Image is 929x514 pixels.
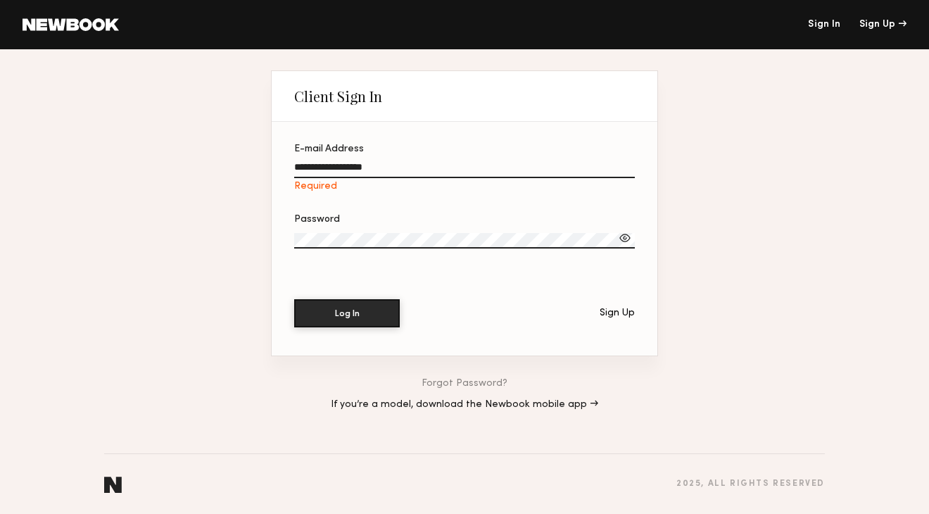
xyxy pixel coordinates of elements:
a: Sign In [808,20,840,30]
div: Client Sign In [294,88,382,105]
button: Log In [294,299,400,327]
div: 2025 , all rights reserved [676,479,825,489]
div: Required [294,181,635,192]
div: Password [294,215,635,225]
div: E-mail Address [294,144,635,154]
div: Sign Up [600,308,635,318]
a: Forgot Password? [422,379,507,389]
input: Password [294,233,635,249]
input: E-mail AddressRequired [294,162,635,178]
a: If you’re a model, download the Newbook mobile app → [331,400,598,410]
div: Sign Up [859,20,906,30]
